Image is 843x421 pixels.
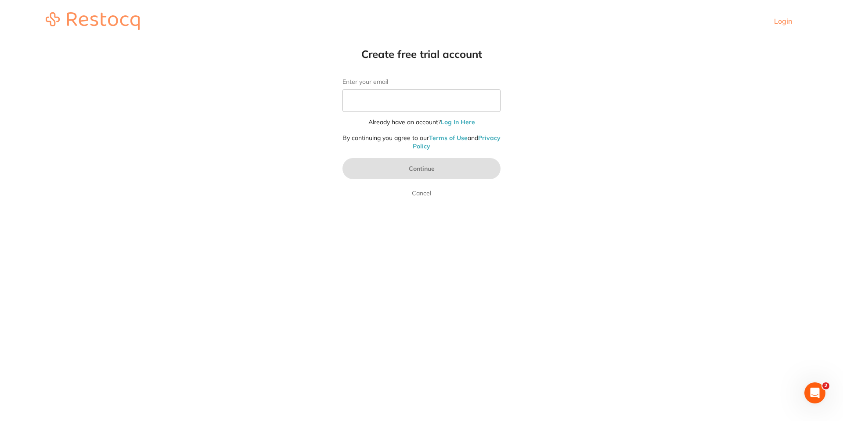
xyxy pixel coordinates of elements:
[441,118,475,126] a: Log In Here
[46,12,140,30] img: restocq_logo.svg
[342,118,501,127] p: Already have an account?
[342,158,501,179] button: Continue
[410,188,433,198] a: Cancel
[413,134,501,151] a: Privacy Policy
[325,47,518,61] h1: Create free trial account
[429,134,468,142] a: Terms of Use
[774,17,792,25] a: Login
[342,78,501,86] label: Enter your email
[804,382,825,403] iframe: Intercom live chat
[822,382,829,389] span: 2
[342,134,501,151] p: By continuing you agree to our and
